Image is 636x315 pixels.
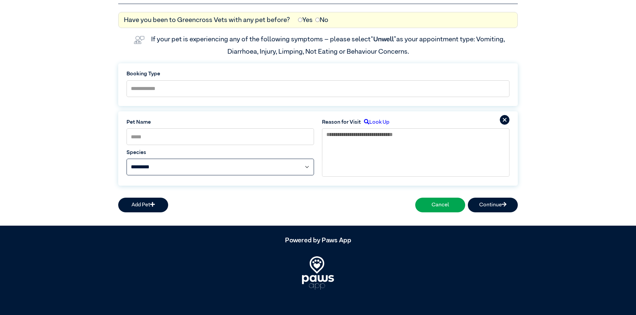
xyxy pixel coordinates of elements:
[298,15,313,25] label: Yes
[371,36,396,43] span: “Unwell”
[127,118,314,126] label: Pet Name
[315,18,320,22] input: No
[118,198,168,212] button: Add Pet
[302,256,334,290] img: PawsApp
[468,198,518,212] button: Continue
[118,236,518,244] h5: Powered by Paws App
[361,118,389,126] label: Look Up
[131,33,147,47] img: vet
[315,15,328,25] label: No
[322,118,361,126] label: Reason for Visit
[127,70,509,78] label: Booking Type
[127,149,314,157] label: Species
[415,198,465,212] button: Cancel
[298,18,302,22] input: Yes
[124,15,290,25] label: Have you been to Greencross Vets with any pet before?
[151,36,506,55] label: If your pet is experiencing any of the following symptoms – please select as your appointment typ...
